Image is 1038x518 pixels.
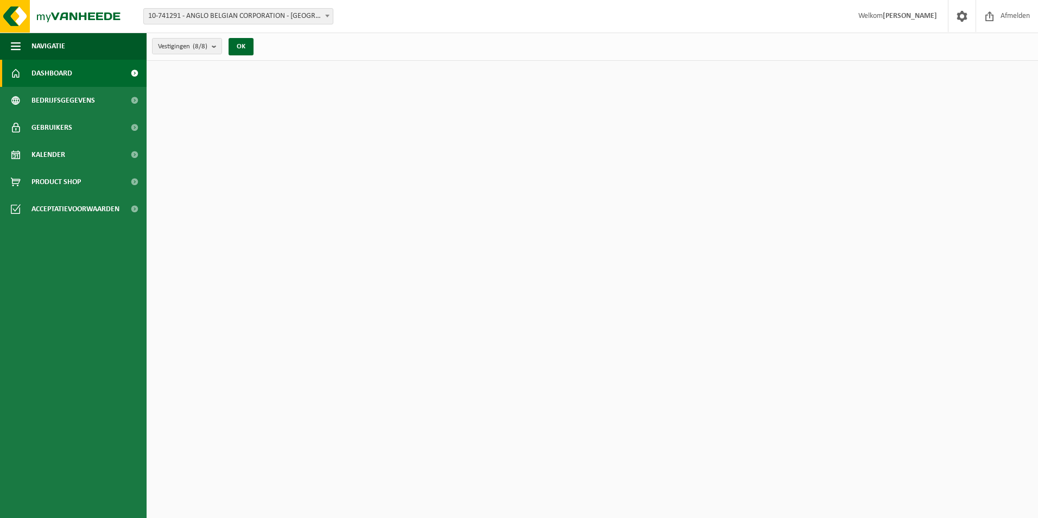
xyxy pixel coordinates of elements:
[31,168,81,195] span: Product Shop
[31,114,72,141] span: Gebruikers
[144,9,333,24] span: 10-741291 - ANGLO BELGIAN CORPORATION - GENT
[31,33,65,60] span: Navigatie
[31,60,72,87] span: Dashboard
[883,12,937,20] strong: [PERSON_NAME]
[31,87,95,114] span: Bedrijfsgegevens
[193,43,207,50] count: (8/8)
[143,8,333,24] span: 10-741291 - ANGLO BELGIAN CORPORATION - GENT
[158,39,207,55] span: Vestigingen
[31,141,65,168] span: Kalender
[229,38,254,55] button: OK
[31,195,119,223] span: Acceptatievoorwaarden
[152,38,222,54] button: Vestigingen(8/8)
